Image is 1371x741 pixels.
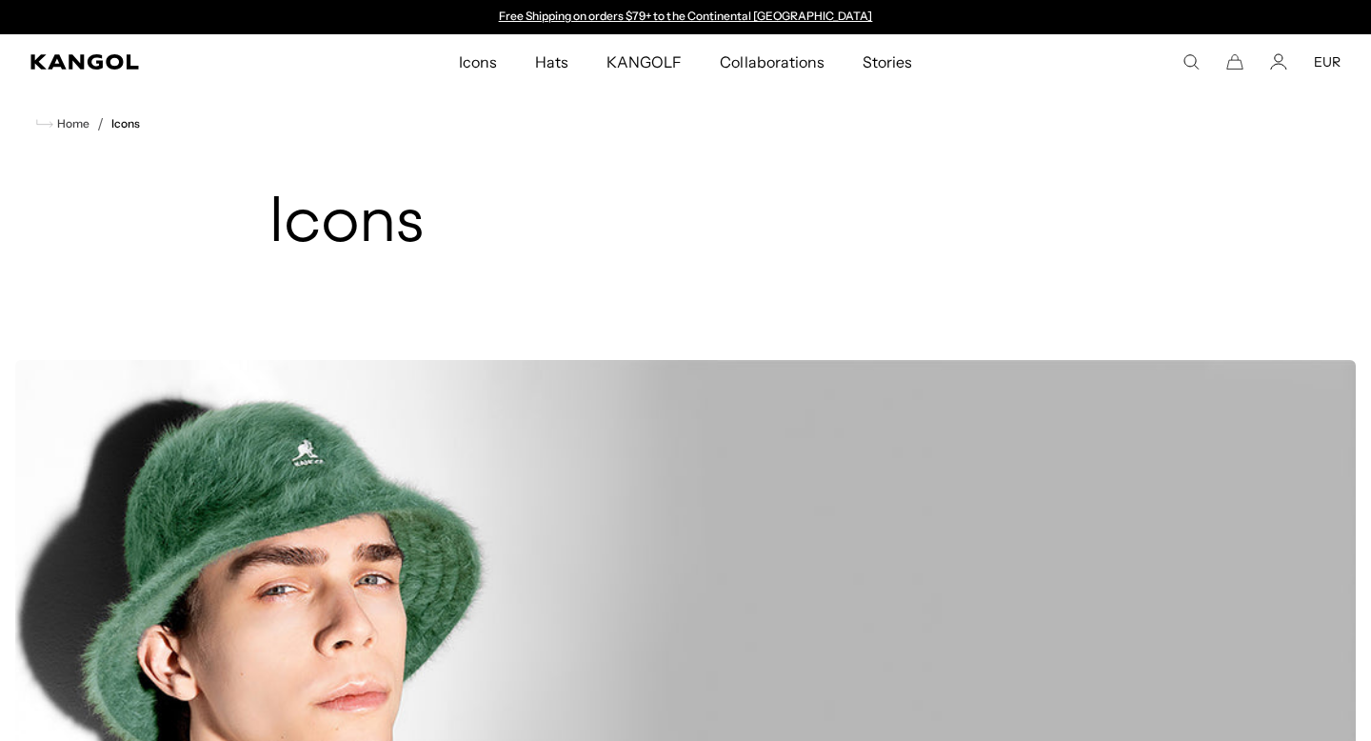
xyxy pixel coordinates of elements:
a: Icons [440,34,516,90]
span: Home [53,117,89,130]
a: Home [36,115,89,132]
a: Stories [844,34,931,90]
slideshow-component: Announcement bar [489,10,882,25]
span: Stories [863,34,912,90]
button: EUR [1314,53,1341,70]
a: Kangol [30,54,304,70]
summary: Search here [1182,53,1200,70]
a: Hats [516,34,587,90]
span: Collaborations [720,34,824,90]
a: Account [1270,53,1287,70]
a: Icons [111,117,140,130]
div: Announcement [489,10,882,25]
li: / [89,112,104,135]
button: Cart [1226,53,1243,70]
span: KANGOLF [606,34,682,90]
a: Collaborations [701,34,843,90]
a: KANGOLF [587,34,701,90]
div: 1 of 2 [489,10,882,25]
a: Free Shipping on orders $79+ to the Continental [GEOGRAPHIC_DATA] [499,9,873,23]
span: Hats [535,34,568,90]
span: Icons [459,34,497,90]
h1: Icons [268,189,1103,261]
